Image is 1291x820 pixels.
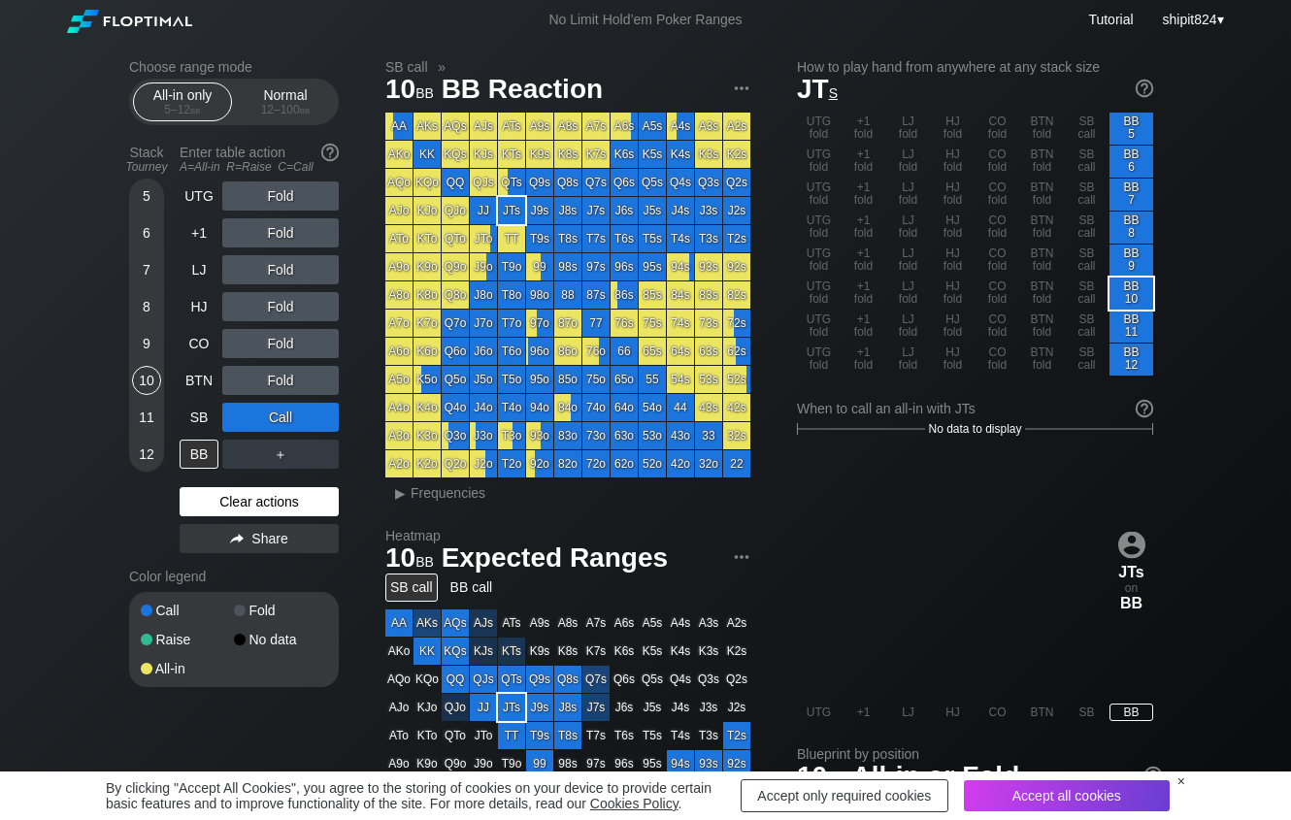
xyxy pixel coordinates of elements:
div: AKo [385,141,413,168]
div: 53s [695,366,722,393]
div: K3o [414,422,441,449]
div: AKs [414,113,441,140]
div: 54s [667,366,694,393]
div: 84s [667,281,694,309]
div: J2s [723,197,750,224]
div: 87s [582,281,610,309]
div: AJs [470,113,497,140]
div: No Limit Hold’em Poker Ranges [519,12,771,32]
div: QJs [470,169,497,196]
div: Fold [222,292,339,321]
div: 83s [695,281,722,309]
div: SB call [1065,311,1109,343]
div: CO fold [976,245,1019,277]
span: bb [300,103,311,116]
div: AA [385,113,413,140]
div: Q6o [442,338,469,365]
div: BTN fold [1020,245,1064,277]
div: LJ fold [886,311,930,343]
img: help.32db89a4.svg [1134,78,1155,99]
div: J3o [470,422,497,449]
div: J5o [470,366,497,393]
div: HJ fold [931,113,975,145]
div: 93s [695,253,722,280]
div: UTG fold [797,344,841,376]
div: 43s [695,394,722,421]
div: J9s [526,197,553,224]
div: 92o [526,450,553,477]
div: J8o [470,281,497,309]
div: Fold [222,181,339,211]
h2: Choose range mode [129,59,339,75]
div: 5 [132,181,161,211]
div: 96s [611,253,638,280]
div: Q5s [639,169,666,196]
div: 63s [695,338,722,365]
div: T9s [526,225,553,252]
div: KJo [414,197,441,224]
div: J8s [554,197,581,224]
div: Q7s [582,169,610,196]
a: Cookies Policy [590,796,679,811]
div: K3s [695,141,722,168]
div: 74o [582,394,610,421]
div: 63o [611,422,638,449]
div: Call [141,604,234,617]
div: T4o [498,394,525,421]
div: 92s [723,253,750,280]
div: UTG fold [797,179,841,211]
div: AJo [385,197,413,224]
div: No data [234,633,327,646]
div: 82s [723,281,750,309]
div: SB call [1065,245,1109,277]
div: T2s [723,225,750,252]
div: LJ fold [886,245,930,277]
div: ATs [498,113,525,140]
div: 74s [667,310,694,337]
div: UTG [180,181,218,211]
div: J3s [695,197,722,224]
span: bb [415,81,434,102]
div: UTG fold [797,278,841,310]
div: 75s [639,310,666,337]
div: 62s [723,338,750,365]
div: Call [222,403,339,432]
div: 76o [582,338,610,365]
div: 98o [526,281,553,309]
div: 64s [667,338,694,365]
div: A=All-in R=Raise C=Call [180,160,339,174]
div: Q7o [442,310,469,337]
div: 99 [526,253,553,280]
div: K6s [611,141,638,168]
div: 95s [639,253,666,280]
div: +1 fold [842,344,885,376]
div: SB call [1065,278,1109,310]
div: 12 [132,440,161,469]
div: A3s [695,113,722,140]
span: BB Reaction [439,75,606,107]
div: HJ fold [931,212,975,244]
div: SB call [1065,146,1109,178]
div: T3o [498,422,525,449]
div: 32s [723,422,750,449]
div: LJ fold [886,278,930,310]
div: Stack [121,137,172,181]
div: Q2o [442,450,469,477]
div: K5o [414,366,441,393]
div: TT [498,225,525,252]
div: T2o [498,450,525,477]
div: SB call [1065,179,1109,211]
div: 43o [667,422,694,449]
div: ▾ [1158,9,1227,30]
img: help.32db89a4.svg [1142,765,1164,786]
div: LJ fold [886,212,930,244]
span: shipit824 [1163,12,1217,27]
div: 76s [611,310,638,337]
div: 52o [639,450,666,477]
div: A6s [611,113,638,140]
div: KJs [470,141,497,168]
div: BTN [180,366,218,395]
div: A8s [554,113,581,140]
div: BTN fold [1020,146,1064,178]
div: KTo [414,225,441,252]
